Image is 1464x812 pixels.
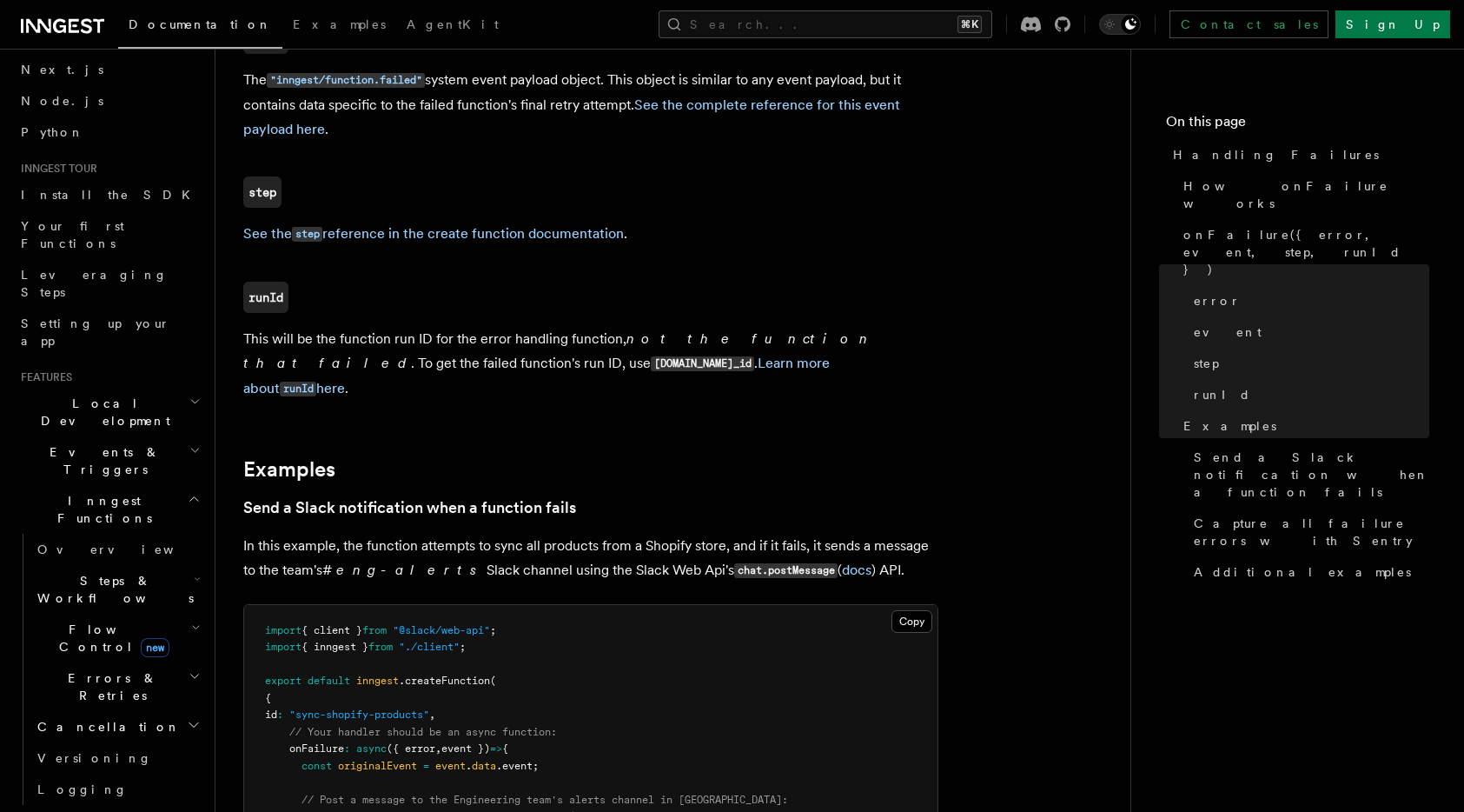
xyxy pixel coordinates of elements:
a: event [1187,316,1429,348]
a: Capture all failure errors with Sentry [1187,508,1429,556]
p: In this example, the function attempts to sync all products from a Shopify store, and if it fails... [243,534,938,583]
kbd: ⌘K [957,16,982,33]
span: onFailure [289,742,344,755]
p: . [243,222,938,247]
button: Local Development [14,388,204,436]
span: event }) [441,742,490,755]
span: // Your handler should be an async function: [289,726,557,738]
span: How onFailure works [1183,177,1429,212]
a: Versioning [30,742,204,774]
span: Inngest tour [14,162,97,176]
span: Features [14,370,72,384]
span: export [265,675,301,687]
button: Toggle dark mode [1099,14,1141,35]
span: "./client" [399,641,460,653]
a: Overview [30,534,204,565]
span: { [265,692,271,704]
button: Events & Triggers [14,436,204,485]
span: Logging [37,782,128,796]
button: Steps & Workflows [30,565,204,614]
span: Overview [37,542,216,556]
button: Flow Controlnew [30,614,204,662]
span: Send a Slack notification when a function fails [1194,449,1429,501]
span: Handling Failures [1173,146,1379,163]
button: Copy [891,610,932,633]
span: async [356,742,387,755]
span: new [141,638,169,657]
span: Your first Functions [21,219,124,250]
span: , [435,742,441,755]
a: Setting up your app [14,308,204,356]
span: id [265,709,277,721]
button: Inngest Functions [14,485,204,534]
a: step [1187,348,1429,379]
span: Steps & Workflows [30,572,194,607]
a: step [243,176,282,208]
span: import [265,641,301,653]
span: Local Development [14,395,189,429]
p: This will be the function run ID for the error handling function, . To get the failed function's ... [243,327,938,402]
span: , [429,709,435,721]
div: Inngest Functions [14,534,204,805]
span: . [466,760,472,772]
span: ; [460,641,466,653]
span: ({ error [387,742,435,755]
a: runId [243,282,288,313]
span: data [472,760,496,772]
button: Cancellation [30,711,204,742]
a: See thestepreference in the create function documentation [243,225,624,242]
span: // Post a message to the Engineering team's alerts channel in [GEOGRAPHIC_DATA]: [301,794,788,806]
span: "@slack/web-api" [393,624,490,636]
span: from [368,641,393,653]
span: Versioning [37,751,152,765]
span: onFailure({ error, event, step, runId }) [1183,226,1429,278]
a: Documentation [118,5,282,49]
span: Next.js [21,63,103,77]
span: : [344,742,350,755]
a: Python [14,116,204,148]
span: => [490,742,502,755]
a: Contact sales [1169,10,1328,38]
span: Examples [293,17,386,31]
a: How onFailure works [1176,170,1429,219]
span: event [1194,323,1262,341]
span: Node.js [21,94,103,108]
span: Documentation [129,17,272,31]
code: step [292,227,322,242]
a: AgentKit [396,5,509,47]
a: Learn more aboutrunIdhere [243,355,830,396]
span: from [362,624,387,636]
a: Logging [30,774,204,805]
a: See the complete reference for this event payload here [243,97,900,137]
a: Additional examples [1187,556,1429,588]
span: const [301,760,332,772]
span: .event; [496,760,539,772]
span: Cancellation [30,718,181,735]
code: chat.postMessage [734,563,838,578]
span: Inngest Functions [14,492,188,527]
span: = [423,760,429,772]
a: runId [1187,379,1429,410]
span: .createFunction [399,675,490,687]
p: The system event payload object. This object is similar to any event payload, but it contains dat... [243,68,938,142]
code: [DOMAIN_NAME]_id [651,356,754,371]
span: Additional examples [1194,563,1411,581]
a: onFailure({ error, event, step, runId }) [1176,219,1429,285]
a: Send a Slack notification when a function fails [243,496,576,520]
span: originalEvent [338,760,417,772]
a: Node.js [14,85,204,116]
span: "sync-shopify-products" [289,709,429,721]
a: Leveraging Steps [14,259,204,308]
span: : [277,709,283,721]
span: { client } [301,624,362,636]
a: Send a Slack notification when a function fails [1187,442,1429,508]
a: Next.js [14,54,204,85]
span: Events & Triggers [14,443,189,478]
a: Examples [243,457,335,482]
h4: On this page [1166,111,1429,139]
a: docs [842,562,871,578]
code: runId [280,382,316,396]
span: { inngest } [301,641,368,653]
